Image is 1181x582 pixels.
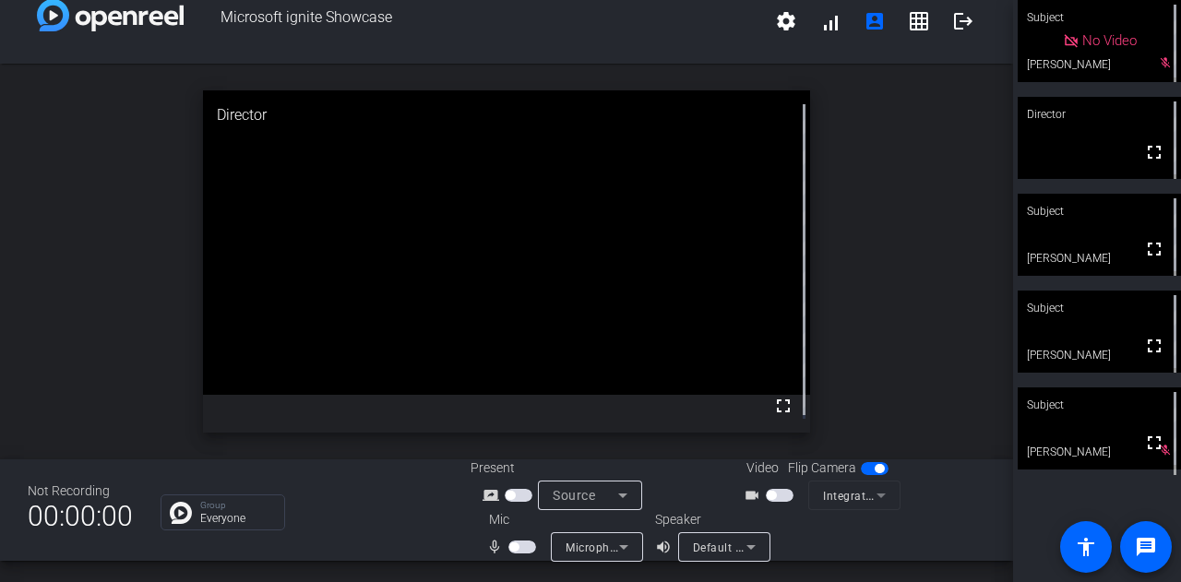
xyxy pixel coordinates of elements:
[553,488,595,503] span: Source
[483,484,505,506] mat-icon: screen_share_outline
[775,10,797,32] mat-icon: settings
[1135,536,1157,558] mat-icon: message
[908,10,930,32] mat-icon: grid_on
[471,510,655,529] div: Mic
[1143,141,1165,163] mat-icon: fullscreen
[1018,387,1181,422] div: Subject
[655,536,677,558] mat-icon: volume_up
[1143,238,1165,260] mat-icon: fullscreen
[1143,335,1165,357] mat-icon: fullscreen
[170,502,192,524] img: Chat Icon
[28,481,133,501] div: Not Recording
[952,10,974,32] mat-icon: logout
[486,536,508,558] mat-icon: mic_none
[1082,32,1137,49] span: No Video
[1075,536,1097,558] mat-icon: accessibility
[788,458,856,478] span: Flip Camera
[772,395,794,417] mat-icon: fullscreen
[655,510,766,529] div: Speaker
[1018,97,1181,132] div: Director
[746,458,779,478] span: Video
[1018,291,1181,326] div: Subject
[200,501,275,510] p: Group
[744,484,766,506] mat-icon: videocam_outline
[1143,432,1165,454] mat-icon: fullscreen
[28,493,133,539] span: 00:00:00
[1018,194,1181,229] div: Subject
[203,90,811,140] div: Director
[864,10,886,32] mat-icon: account_box
[566,540,974,554] span: Microphone Array (Intel® Smart Sound Technology for Digital Microphones)
[471,458,655,478] div: Present
[693,540,892,554] span: Default - Speakers (Realtek(R) Audio)
[200,513,275,524] p: Everyone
